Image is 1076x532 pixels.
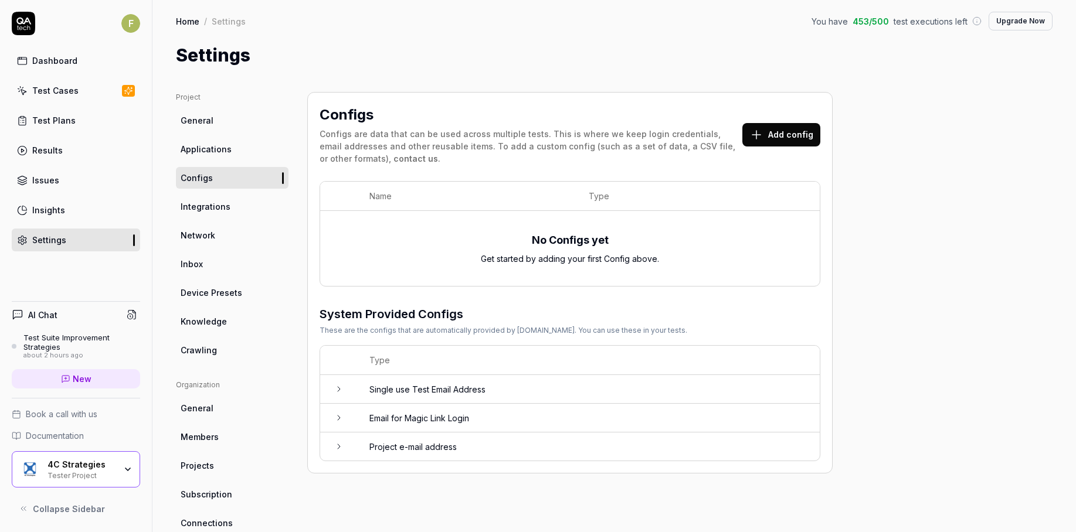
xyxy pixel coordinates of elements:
[532,232,609,248] div: No Configs yet
[481,253,659,265] div: Get started by adding your first Config above.
[181,143,232,155] span: Applications
[32,54,77,67] div: Dashboard
[358,375,820,404] td: Single use Test Email Address
[204,15,207,27] div: /
[32,204,65,216] div: Insights
[577,182,796,211] th: Type
[181,517,233,529] span: Connections
[181,459,214,472] span: Projects
[358,432,820,461] td: Project e-mail address
[19,459,40,480] img: 4C Strategies Logo
[181,488,232,500] span: Subscription
[12,429,140,442] a: Documentation
[181,200,230,213] span: Integrations
[176,397,288,419] a: General
[393,154,438,163] a: contact us
[358,346,820,375] th: Type
[176,42,250,69] h1: Settings
[742,123,820,146] button: Add config
[32,144,63,156] div: Results
[176,138,288,160] a: Applications
[176,380,288,390] div: Organization
[320,128,742,165] div: Configs are data that can be used across multiple tests. This is where we keep login credentials,...
[176,196,288,217] a: Integrations
[12,408,140,420] a: Book a call with us
[176,15,199,27] a: Home
[176,426,288,448] a: Members
[12,229,140,251] a: Settings
[33,503,105,515] span: Collapse Sidebar
[12,109,140,132] a: Test Plans
[121,14,140,33] span: F
[32,84,79,97] div: Test Cases
[181,402,213,414] span: General
[23,333,140,352] div: Test Suite Improvement Strategies
[12,169,140,192] a: Issues
[12,333,140,360] a: Test Suite Improvement Strategiesabout 2 hours ago
[176,253,288,275] a: Inbox
[181,172,213,184] span: Configs
[32,174,59,186] div: Issues
[176,311,288,332] a: Knowledge
[320,325,687,336] div: These are the configs that are automatically provided by [DOMAIN_NAME]. You can use these in your...
[47,470,116,479] div: Tester Project
[12,199,140,221] a: Insights
[812,15,848,28] span: You have
[176,224,288,246] a: Network
[47,459,116,470] div: 4C Strategies
[176,167,288,189] a: Configs
[989,12,1053,30] button: Upgrade Now
[176,110,288,131] a: General
[176,339,288,361] a: Crawling
[12,497,140,520] button: Collapse Sidebar
[26,429,84,442] span: Documentation
[176,282,288,303] a: Device Presets
[12,49,140,72] a: Dashboard
[12,369,140,388] a: New
[894,15,968,28] span: test executions left
[176,455,288,476] a: Projects
[181,258,203,270] span: Inbox
[358,404,820,432] td: Email for Magic Link Login
[320,104,374,125] h2: Configs
[176,483,288,505] a: Subscription
[358,182,577,211] th: Name
[121,12,140,35] button: F
[32,234,66,246] div: Settings
[12,79,140,102] a: Test Cases
[181,431,219,443] span: Members
[181,315,227,328] span: Knowledge
[320,305,687,323] h3: System Provided Configs
[12,139,140,162] a: Results
[181,287,242,299] span: Device Presets
[28,309,57,321] h4: AI Chat
[181,229,215,241] span: Network
[853,15,889,28] span: 453 / 500
[12,451,140,487] button: 4C Strategies Logo4C StrategiesTester Project
[181,344,217,356] span: Crawling
[212,15,246,27] div: Settings
[26,408,97,420] span: Book a call with us
[73,373,91,385] span: New
[23,352,140,360] div: about 2 hours ago
[176,92,288,103] div: Project
[32,114,76,127] div: Test Plans
[181,114,213,127] span: General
